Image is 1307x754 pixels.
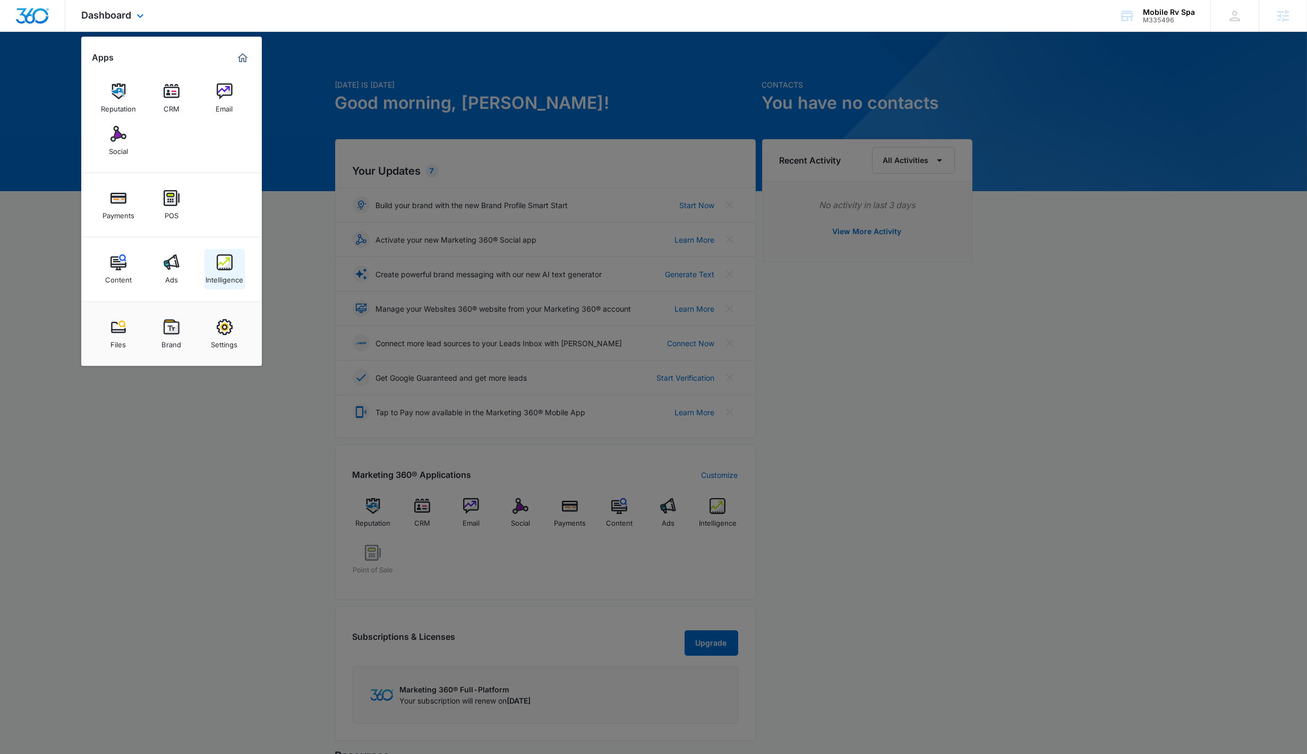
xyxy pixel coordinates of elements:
[204,78,245,118] a: Email
[81,10,131,21] span: Dashboard
[165,270,178,284] div: Ads
[211,335,238,349] div: Settings
[98,314,139,354] a: Files
[98,78,139,118] a: Reputation
[101,99,136,113] div: Reputation
[98,185,139,225] a: Payments
[165,206,178,220] div: POS
[151,249,192,289] a: Ads
[105,270,132,284] div: Content
[151,314,192,354] a: Brand
[98,121,139,161] a: Social
[98,249,139,289] a: Content
[151,78,192,118] a: CRM
[1143,16,1195,24] div: account id
[109,142,128,156] div: Social
[204,314,245,354] a: Settings
[204,249,245,289] a: Intelligence
[151,185,192,225] a: POS
[234,49,251,66] a: Marketing 360® Dashboard
[102,206,134,220] div: Payments
[110,335,126,349] div: Files
[92,53,114,63] h2: Apps
[216,99,233,113] div: Email
[206,270,243,284] div: Intelligence
[161,335,181,349] div: Brand
[1143,8,1195,16] div: account name
[164,99,180,113] div: CRM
